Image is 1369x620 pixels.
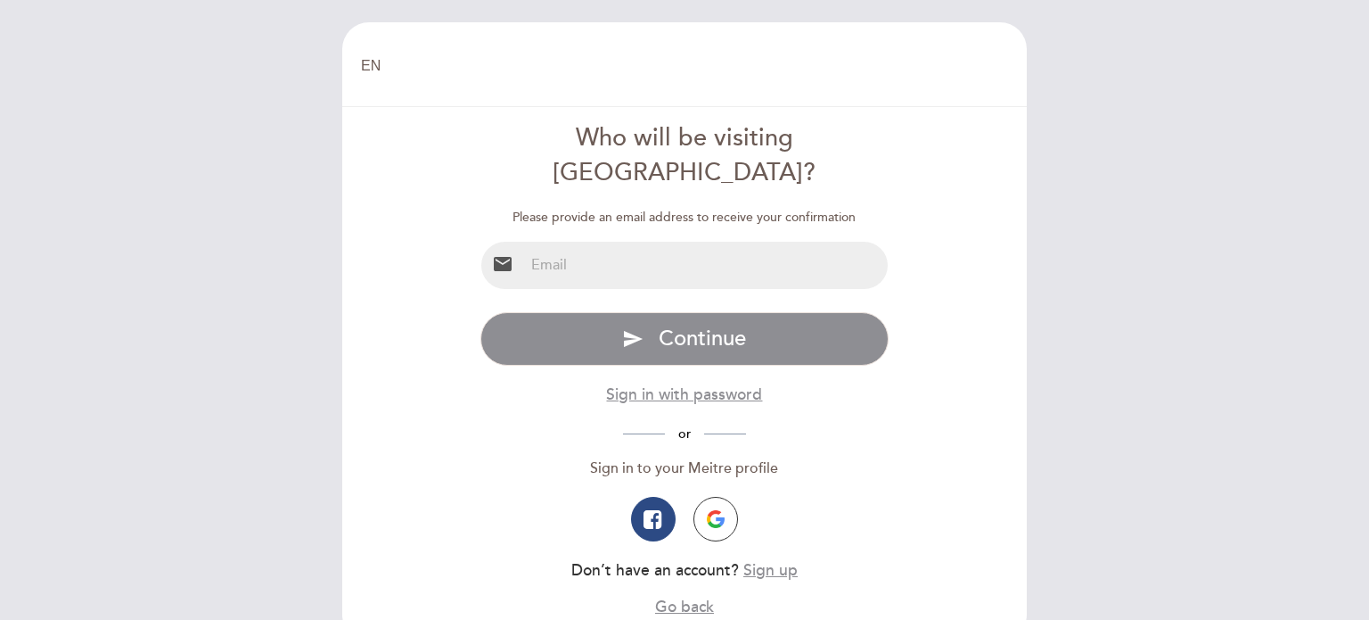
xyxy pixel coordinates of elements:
input: Email [524,242,889,289]
button: Sign in with password [606,384,762,406]
div: Who will be visiting [GEOGRAPHIC_DATA]? [480,121,889,191]
span: Continue [659,326,746,351]
i: send [622,328,644,350]
button: send Continue [480,312,889,366]
i: email [492,253,513,275]
img: icon-google.png [707,510,725,528]
button: Go back [655,596,714,618]
div: Please provide an email address to receive your confirmation [480,209,889,227]
button: Sign up [743,559,798,582]
div: Sign in to your Meitre profile [480,459,889,479]
span: or [665,426,704,442]
span: Don’t have an account? [571,561,739,580]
